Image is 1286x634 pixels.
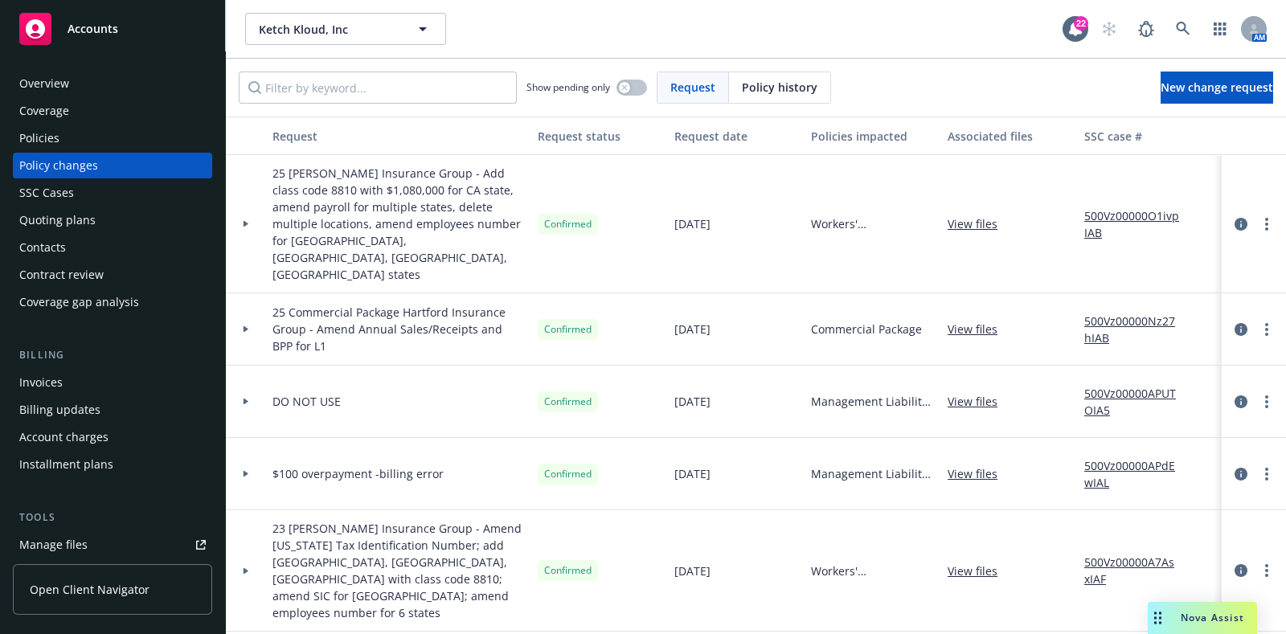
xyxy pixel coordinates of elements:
a: Coverage gap analysis [13,289,212,315]
a: circleInformation [1231,561,1251,580]
button: Ketch Kloud, Inc [245,13,446,45]
div: Policy changes [19,153,98,178]
span: $100 overpayment -billing error [272,465,444,482]
a: Quoting plans [13,207,212,233]
a: View files [948,321,1010,337]
div: Request date [674,128,798,145]
div: Contract review [19,262,104,288]
span: [DATE] [674,562,711,579]
span: DO NOT USE [272,393,341,410]
div: Request status [538,128,661,145]
div: Toggle Row Expanded [226,293,266,366]
span: Show pending only [526,80,610,94]
div: Coverage gap analysis [19,289,139,315]
a: Invoices [13,370,212,395]
a: 500Vz00000O1ivpIAB [1084,207,1192,241]
button: SSC case # [1078,117,1198,155]
button: Request [266,117,531,155]
a: Contacts [13,235,212,260]
span: Ketch Kloud, Inc [259,21,398,38]
div: Toggle Row Expanded [226,510,266,632]
a: Manage files [13,532,212,558]
span: [DATE] [674,215,711,232]
a: Policies [13,125,212,151]
a: more [1257,320,1276,339]
a: View files [948,215,1010,232]
span: Confirmed [544,563,592,578]
div: Policies [19,125,59,151]
button: Request date [668,117,805,155]
a: more [1257,392,1276,411]
button: Request status [531,117,668,155]
span: 23 [PERSON_NAME] Insurance Group - Amend [US_STATE] Tax Identification Number; add [GEOGRAPHIC_DA... [272,520,525,621]
a: New change request [1161,72,1273,104]
a: circleInformation [1231,464,1251,484]
span: 25 Commercial Package Hartford Insurance Group - Amend Annual Sales/Receipts and BPP for L1 [272,304,525,354]
a: View files [948,393,1010,410]
div: Installment plans [19,452,113,477]
div: Billing [13,347,212,363]
div: Request [272,128,525,145]
span: Request [670,79,715,96]
a: circleInformation [1231,392,1251,411]
div: Account charges [19,424,109,450]
span: Open Client Navigator [30,581,149,598]
span: 25 [PERSON_NAME] Insurance Group - Add class code 8810 with $1,080,000 for CA state, amend payrol... [272,165,525,283]
div: Manage files [19,532,88,558]
a: Contract review [13,262,212,288]
div: Invoices [19,370,63,395]
a: View files [948,465,1010,482]
div: SSC case # [1084,128,1192,145]
div: 22 [1074,16,1088,31]
span: Confirmed [544,395,592,409]
a: Account charges [13,424,212,450]
button: Nova Assist [1148,602,1257,634]
a: Report a Bug [1130,13,1162,45]
span: Management Liability - 24-25 $1M D&O/$1M EPL Renewal [811,393,935,410]
button: Associated files [941,117,1078,155]
a: 500Vz00000A7AsxIAF [1084,554,1192,587]
a: Switch app [1204,13,1236,45]
span: Nova Assist [1181,611,1244,624]
div: Associated files [948,128,1071,145]
div: SSC Cases [19,180,74,206]
span: [DATE] [674,321,711,337]
input: Filter by keyword... [239,72,517,104]
a: Billing updates [13,397,212,423]
a: SSC Cases [13,180,212,206]
span: Policy history [742,79,817,96]
a: circleInformation [1231,320,1251,339]
div: Toggle Row Expanded [226,366,266,438]
a: View files [948,562,1010,579]
a: Start snowing [1093,13,1125,45]
div: Policies impacted [811,128,935,145]
div: Contacts [19,235,66,260]
span: Confirmed [544,322,592,337]
span: Workers' Compensation [811,215,935,232]
span: New change request [1161,80,1273,95]
a: Accounts [13,6,212,51]
span: Confirmed [544,217,592,231]
span: Accounts [68,22,118,35]
a: Coverage [13,98,212,124]
div: Coverage [19,98,69,124]
div: Toggle Row Expanded [226,155,266,293]
span: Management Liability - 24-25 $1M D&O/$1M EPL Renewal [811,465,935,482]
div: Tools [13,509,212,526]
div: Billing updates [19,397,100,423]
div: Drag to move [1148,602,1168,634]
a: 500Vz00000Nz27hIAB [1084,313,1192,346]
a: Overview [13,71,212,96]
a: more [1257,215,1276,234]
span: [DATE] [674,393,711,410]
span: Confirmed [544,467,592,481]
a: 500Vz00000APdEwIAL [1084,457,1192,491]
a: Policy changes [13,153,212,178]
div: Overview [19,71,69,96]
span: Workers' Compensation [811,562,935,579]
div: Toggle Row Expanded [226,438,266,510]
a: more [1257,561,1276,580]
button: Policies impacted [805,117,941,155]
a: more [1257,464,1276,484]
a: circleInformation [1231,215,1251,234]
